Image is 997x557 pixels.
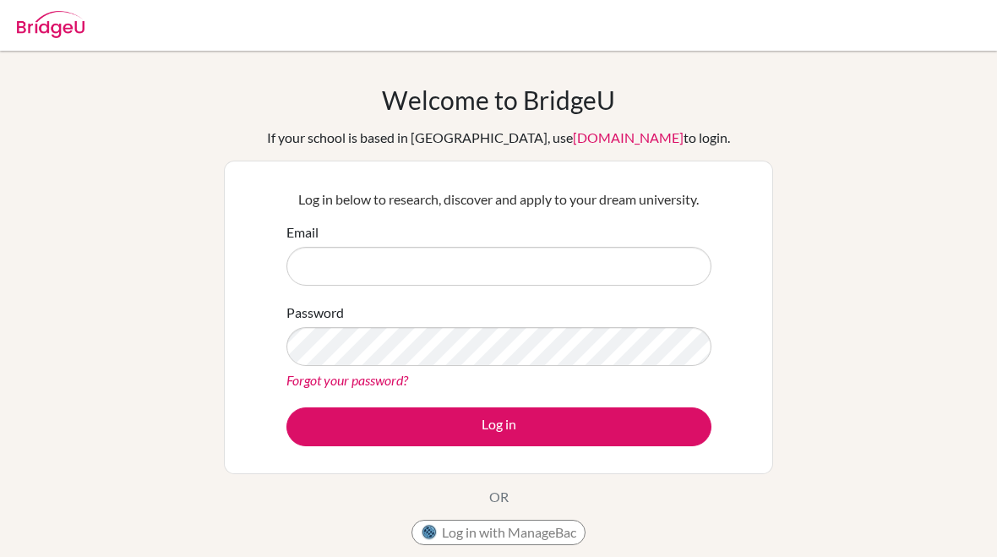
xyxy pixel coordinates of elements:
[489,487,509,507] p: OR
[411,520,586,545] button: Log in with ManageBac
[286,189,711,210] p: Log in below to research, discover and apply to your dream university.
[286,303,344,323] label: Password
[573,129,684,145] a: [DOMAIN_NAME]
[286,372,408,388] a: Forgot your password?
[267,128,730,148] div: If your school is based in [GEOGRAPHIC_DATA], use to login.
[17,11,84,38] img: Bridge-U
[286,222,319,243] label: Email
[286,407,711,446] button: Log in
[382,85,615,115] h1: Welcome to BridgeU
